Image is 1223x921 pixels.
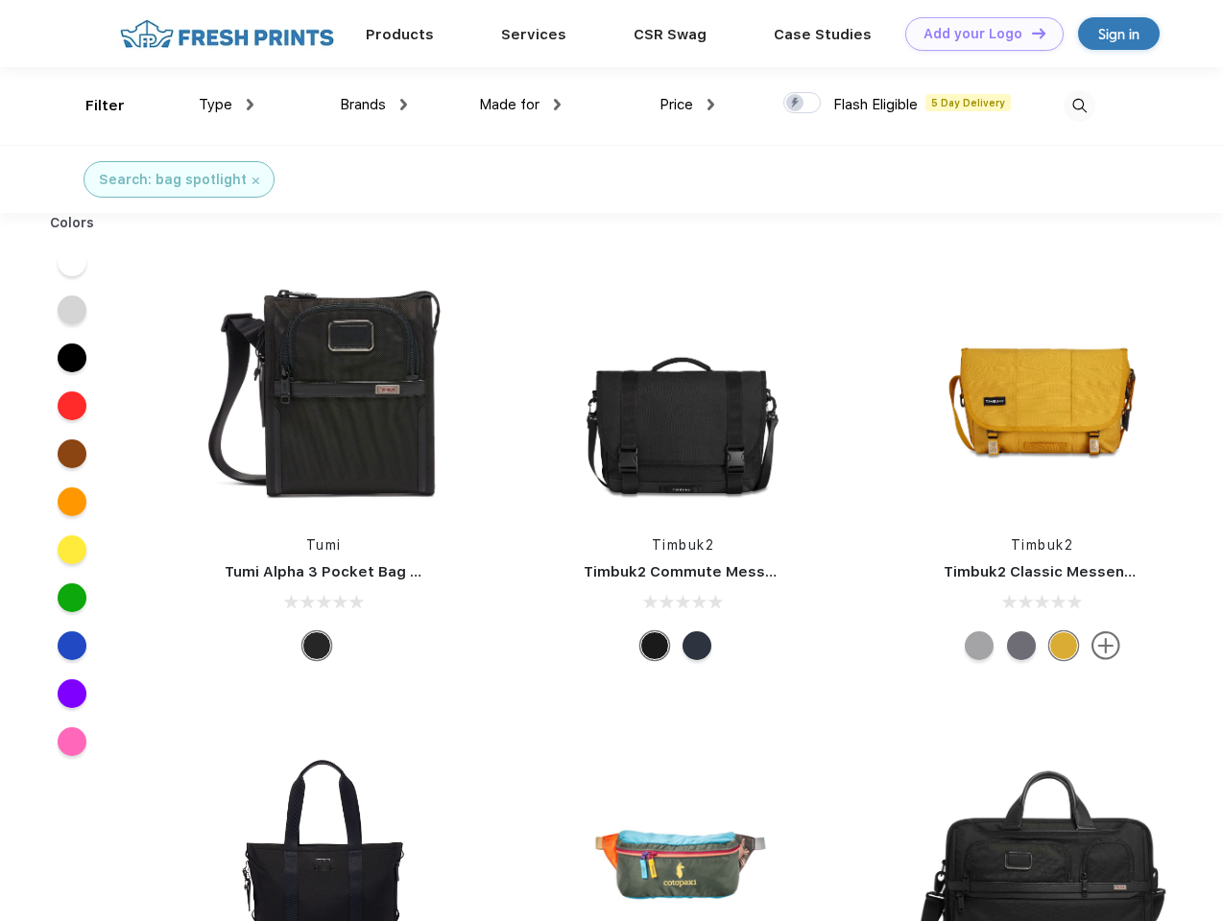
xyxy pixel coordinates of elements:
div: Sign in [1098,23,1139,45]
div: Add your Logo [923,26,1022,42]
a: Timbuk2 [1011,537,1074,553]
a: Timbuk2 Classic Messenger Bag [944,563,1182,580]
span: Brands [340,96,386,113]
div: Colors [36,213,109,233]
img: dropdown.png [554,99,561,110]
img: dropdown.png [400,99,407,110]
div: Black [302,631,331,660]
span: Flash Eligible [833,96,918,113]
div: Eco Amber [1049,631,1078,660]
a: Products [366,26,434,43]
div: Eco Nautical [683,631,711,660]
img: dropdown.png [707,99,714,110]
img: dropdown.png [247,99,253,110]
div: Eco Rind Pop [965,631,994,660]
img: more.svg [1091,631,1120,660]
img: fo%20logo%202.webp [114,17,340,51]
img: desktop_search.svg [1064,90,1095,122]
a: Sign in [1078,17,1160,50]
img: DT [1032,28,1045,38]
a: Tumi Alpha 3 Pocket Bag Small [225,563,449,580]
div: Eco Army Pop [1007,631,1036,660]
div: Eco Black [640,631,669,660]
img: func=resize&h=266 [555,261,810,516]
img: filter_cancel.svg [252,177,259,184]
img: func=resize&h=266 [196,261,451,516]
div: Search: bag spotlight [99,170,247,190]
span: Price [659,96,693,113]
a: Timbuk2 [652,537,715,553]
a: Tumi [306,537,342,553]
span: Type [199,96,232,113]
span: Made for [479,96,540,113]
div: Filter [85,95,125,117]
img: func=resize&h=266 [915,261,1170,516]
a: Timbuk2 Commute Messenger Bag [584,563,841,580]
span: 5 Day Delivery [925,94,1011,111]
